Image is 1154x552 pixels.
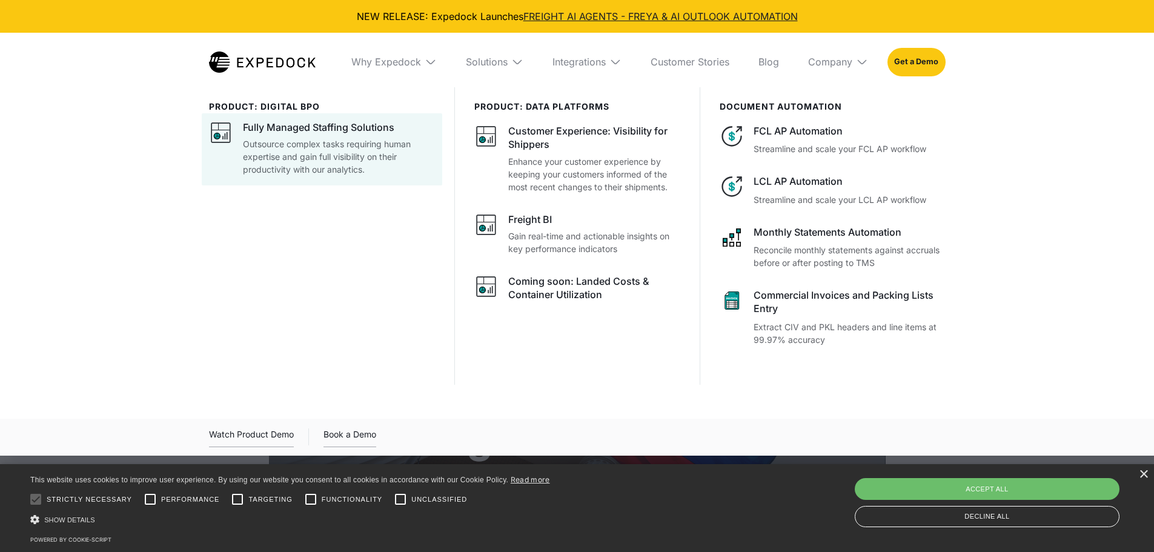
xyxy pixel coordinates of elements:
span: Strictly necessary [47,494,132,505]
img: network like icon [720,225,744,250]
div: Why Expedock [342,33,446,91]
p: Gain real-time and actionable insights on key performance indicators [508,230,680,255]
p: Extract CIV and PKL headers and line items at 99.97% accuracy [754,321,945,346]
div: Why Expedock [351,56,421,68]
div: Coming soon: Landed Costs & Container Utilization [508,274,680,302]
p: Reconcile monthly statements against accruals before or after posting to TMS [754,244,945,269]
div: Show details [30,513,550,526]
div: PRODUCT: data platforms [474,102,680,112]
div: product: digital bpo [209,102,435,112]
div: Integrations [543,33,631,91]
img: graph icon [209,121,233,145]
a: Blog [749,33,789,91]
div: Decline all [855,506,1119,527]
div: Fully Managed Staffing Solutions [243,121,394,134]
span: Functionality [322,494,382,505]
img: graph icon [474,124,499,148]
a: Customer Stories [641,33,739,91]
div: FCL AP Automation [754,124,945,138]
img: sheet icon [720,288,744,313]
a: dollar iconLCL AP AutomationStreamline and scale your LCL AP workflow [720,175,945,205]
a: graph iconFreight BIGain real-time and actionable insights on key performance indicators [474,213,680,255]
div: Company [808,56,852,68]
div: Company [798,33,878,91]
a: sheet iconCommercial Invoices and Packing Lists EntryExtract CIV and PKL headers and line items a... [720,288,945,346]
img: graph icon [474,274,499,299]
p: Outsource complex tasks requiring human expertise and gain full visibility on their productivity ... [243,138,435,176]
a: network like iconMonthly Statements AutomationReconcile monthly statements against accruals befor... [720,225,945,269]
p: Streamline and scale your FCL AP workflow [754,142,945,155]
a: Get a Demo [887,48,945,76]
img: dollar icon [720,124,744,148]
div: Watch Product Demo [209,427,294,447]
div: Solutions [456,33,533,91]
span: Performance [161,494,220,505]
a: graph iconComing soon: Landed Costs & Container Utilization [474,274,680,305]
div: Freight BI [508,213,552,226]
a: dollar iconFCL AP AutomationStreamline and scale your FCL AP workflow [720,124,945,155]
a: graph iconFully Managed Staffing SolutionsOutsource complex tasks requiring human expertise and g... [209,121,435,176]
div: LCL AP Automation [754,175,945,188]
div: Solutions [466,56,508,68]
div: document automation [720,102,945,112]
img: dollar icon [720,175,744,199]
a: graph iconCustomer Experience: Visibility for ShippersEnhance your customer experience by keeping... [474,124,680,193]
p: Enhance your customer experience by keeping your customers informed of the most recent changes to... [508,155,680,193]
span: Targeting [248,494,292,505]
div: Accept all [855,478,1119,500]
div: Customer Experience: Visibility for Shippers [508,124,680,151]
a: Book a Demo [323,427,376,447]
a: Powered by cookie-script [30,536,111,543]
div: Integrations [552,56,606,68]
a: open lightbox [209,427,294,447]
a: FREIGHT AI AGENTS - FREYA & AI OUTLOOK AUTOMATION [523,10,798,22]
p: Streamline and scale your LCL AP workflow [754,193,945,206]
span: This website uses cookies to improve user experience. By using our website you consent to all coo... [30,476,508,484]
span: Show details [44,516,95,524]
a: Read more [511,475,550,484]
img: graph icon [474,213,499,237]
div: NEW RELEASE: Expedock Launches [10,10,1144,23]
span: Unclassified [411,494,467,505]
iframe: Chat Widget [952,421,1154,552]
div: Commercial Invoices and Packing Lists Entry [754,288,945,316]
div: Monthly Statements Automation [754,225,945,239]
